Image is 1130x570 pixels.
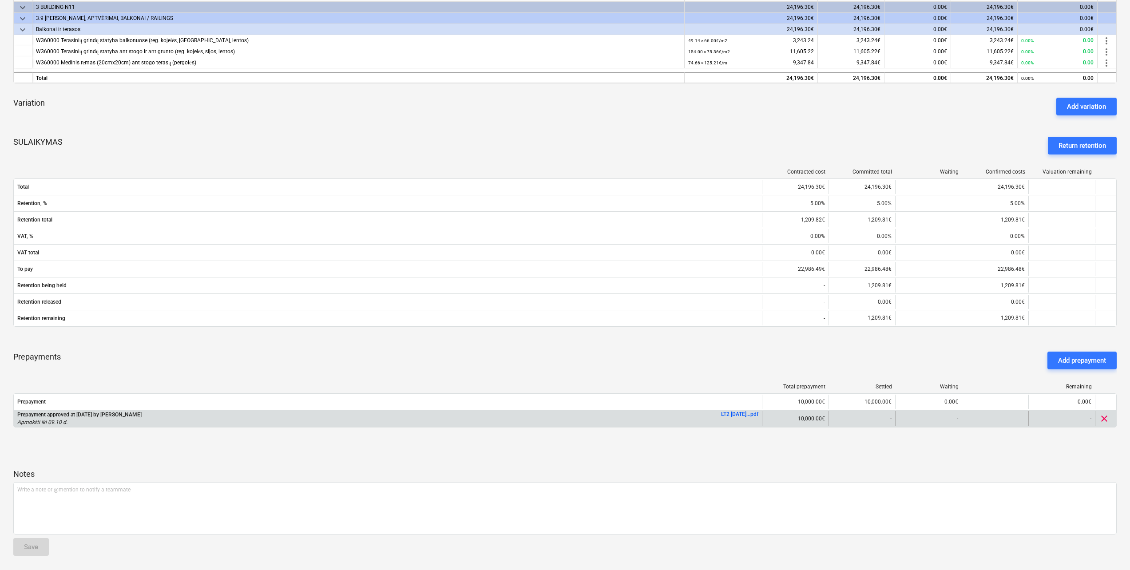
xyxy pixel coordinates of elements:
p: SULAIKYMAS [13,137,63,154]
div: 24,196.30€ [685,24,818,35]
div: 0.00€ [1028,395,1095,409]
span: Total [17,184,758,190]
div: 1,209.81€ [829,278,895,293]
div: Return retention [1059,140,1106,151]
div: Contracted cost [766,169,825,175]
div: 1,209.82€ [762,213,829,227]
div: 0.00 [1021,57,1094,68]
div: 5.00% [962,196,1028,210]
div: 10,000.00€ [762,395,829,409]
div: 0.00% [962,229,1028,243]
div: Settled [833,384,892,390]
iframe: Chat Widget [1086,527,1130,570]
span: 0.00€ [933,48,947,55]
span: Retention remaining [17,315,758,321]
div: 0.00€ [1018,2,1098,13]
div: 24,196.30€ [951,72,1018,83]
div: 0.00€ [962,245,1028,260]
div: 24,196.30€ [762,180,829,194]
div: 5.00% [829,196,895,210]
span: Retention total [17,217,758,223]
p: 1,209.81€ [1001,314,1025,322]
button: Return retention [1048,137,1117,154]
div: 0.00€ [829,295,895,309]
div: 24,196.30€ [818,13,884,24]
span: more_vert [1101,47,1112,57]
span: VAT total [17,249,758,256]
div: 24,196.30€ [962,180,1028,194]
small: 154.00 × 75.36€ / m2 [688,49,730,54]
div: W360000 Terasinių grindų statyba balkonuose (reg. kojelės, [GEOGRAPHIC_DATA], lentos) [36,35,681,46]
div: 22,986.49€ [762,262,829,276]
div: 24,196.30€ [951,24,1018,35]
div: 0.00€ [884,24,951,35]
span: To pay [17,266,758,272]
div: 0.00% [829,229,895,243]
p: Apmokėti iki 09.10 d. [17,419,142,426]
span: VAT, % [17,233,758,239]
div: 10,000.00€ [762,411,829,426]
div: 1,209.81€ [962,213,1028,227]
span: 3,243.24€ [856,37,880,44]
div: - [762,295,829,309]
div: 24,196.30€ [829,180,895,194]
div: 5.00% [762,196,829,210]
div: Committed total [833,169,892,175]
div: 10,000.00€ [829,395,895,409]
span: 9,347.84€ [856,59,880,66]
span: 0.00€ [933,59,947,66]
small: 0.00% [1021,60,1034,65]
div: 0.00 [1021,35,1094,46]
span: 11,605.22€ [853,48,880,55]
div: 24,196.30€ [685,13,818,24]
div: 0.00% [762,229,829,243]
small: 0.00% [1021,76,1034,81]
div: Add variation [1067,101,1106,112]
div: 24,196.30€ [951,13,1018,24]
div: 0.00€ [884,2,951,13]
p: Prepayments [13,352,61,369]
span: 9,347.84€ [990,59,1014,66]
p: Variation [13,98,45,108]
div: W360000 Medinis rėmas (20cmx20cm) ant stogo terasų (pergolės) [36,57,681,68]
div: - [762,278,829,293]
a: LT2 [DATE]...pdf [721,411,758,417]
div: 0.00€ [1018,24,1098,35]
div: Waiting [899,384,959,390]
small: 74.66 × 125.21€ / m [688,60,727,65]
div: - [829,411,895,426]
span: keyboard_arrow_down [17,24,28,35]
div: 3 BUILDING N11 [36,2,681,13]
div: Add prepayment [1058,355,1106,366]
p: 1,209.81€ [868,314,892,322]
div: 24,196.30€ [818,72,884,83]
div: - [1028,411,1095,426]
div: 0.00 [1021,46,1094,57]
div: 3.9 [PERSON_NAME], APTVĖRIMAI, BALKONAI / RAILINGS [36,13,681,24]
span: Retention released [17,299,758,305]
div: 0.00€ [895,395,962,409]
span: Prepayment [17,399,758,405]
div: 0.00€ [962,295,1028,309]
div: 24,196.30€ [818,2,884,13]
div: 1,209.81€ [829,213,895,227]
div: 0.00€ [884,72,951,83]
span: more_vert [1101,58,1112,68]
div: Total prepayment [766,384,825,390]
div: Balkonai ir terasos [36,24,681,35]
small: 0.00% [1021,49,1034,54]
div: 24,196.30€ [818,24,884,35]
div: 24,196.30€ [951,2,1018,13]
div: 0.00€ [762,245,829,260]
p: Notes [13,469,1117,479]
div: Valuation remaining [1032,169,1092,175]
div: W360000 Terasinių grindų statyba ant stogo ir ant grunto (reg. kojelės, sijos, lentos) [36,46,681,57]
div: 0.00€ [829,245,895,260]
span: Retention being held [17,282,758,289]
span: more_vert [1101,36,1112,46]
span: 0.00€ [933,37,947,44]
div: 0.00€ [884,13,951,24]
span: 3,243.24€ [990,37,1014,44]
div: - [895,411,962,426]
